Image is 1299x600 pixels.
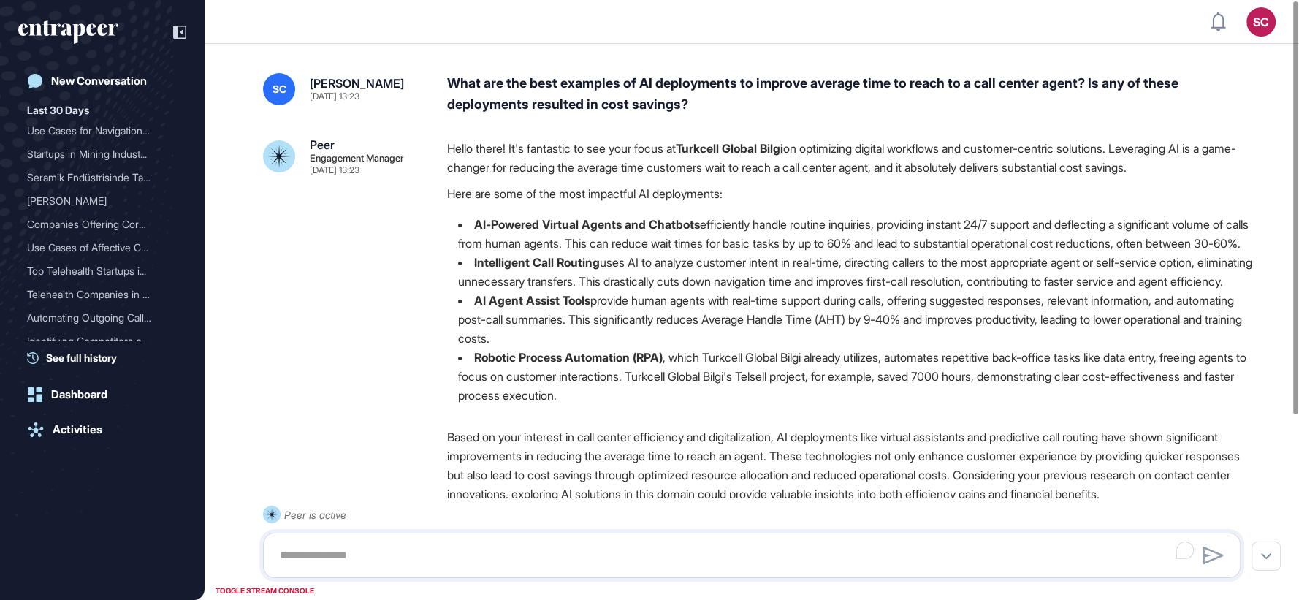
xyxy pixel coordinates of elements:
[474,350,663,365] strong: Robotic Process Automation (RPA)
[27,143,178,166] div: Startups in Mining Industry Focusing on Perception-Based Navigation Systems Without Absolute Posi...
[27,306,178,330] div: Automating Outgoing Calls in Call Centers
[51,388,107,401] div: Dashboard
[27,259,178,283] div: Top Telehealth Startups in the US
[447,184,1252,203] p: Here are some of the most impactful AI deployments:
[27,350,186,365] a: See full history
[447,348,1252,405] li: , which Turkcell Global Bilgi already utilizes, automates repetitive back-office tasks like data ...
[27,189,166,213] div: [PERSON_NAME]
[27,236,178,259] div: Use Cases of Affective Computing in the Automotive Industry
[27,119,166,143] div: Use Cases for Navigation ...
[310,92,359,101] div: [DATE] 13:23
[310,77,404,89] div: [PERSON_NAME]
[447,291,1252,348] li: provide human agents with real-time support during calls, offering suggested responses, relevant ...
[27,166,166,189] div: Seramik Endüstrisinde Tal...
[27,306,166,330] div: Automating Outgoing Calls...
[474,293,590,308] strong: AI Agent Assist Tools
[447,428,1252,504] p: Based on your interest in call center efficiency and digitalization, AI deployments like virtual ...
[212,582,318,600] div: TOGGLE STREAM CONSOLE
[53,423,102,436] div: Activities
[18,415,186,444] a: Activities
[27,119,178,143] div: Use Cases for Navigation Systems Operating Without GPS or Network Infrastructure Using Onboard Pe...
[474,255,600,270] strong: Intelligent Call Routing
[1246,7,1276,37] button: SC
[46,350,117,365] span: See full history
[18,380,186,409] a: Dashboard
[27,166,178,189] div: Seramik Endüstrisinde Talep Tahminleme Problemi İçin Use Case Geliştirme
[676,141,783,156] strong: Turkcell Global Bilgi
[27,236,166,259] div: Use Cases of Affective Co...
[27,283,178,306] div: Telehealth Companies in the US: A Focus on the Health Industry
[284,506,346,524] div: Peer is active
[271,541,1233,570] textarea: To enrich screen reader interactions, please activate Accessibility in Grammarly extension settings
[27,330,166,353] div: Identifying Competitors o...
[18,20,118,44] div: entrapeer-logo
[27,143,166,166] div: Startups in Mining Indust...
[474,217,700,232] strong: AI-Powered Virtual Agents and Chatbots
[27,213,178,236] div: Companies Offering Corporate Cards for E-commerce Businesses
[447,215,1252,253] li: efficiently handle routine inquiries, providing instant 24/7 support and deflecting a significant...
[447,253,1252,291] li: uses AI to analyze customer intent in real-time, directing callers to the most appropriate agent ...
[27,189,178,213] div: Curie
[51,75,147,88] div: New Conversation
[27,102,89,119] div: Last 30 Days
[27,213,166,236] div: Companies Offering Corpor...
[27,283,166,306] div: Telehealth Companies in t...
[18,67,186,96] a: New Conversation
[310,139,335,151] div: Peer
[273,83,286,95] span: SC
[27,330,178,353] div: Identifying Competitors of Veritus Agent
[310,166,359,175] div: [DATE] 13:23
[27,259,166,283] div: Top Telehealth Startups i...
[447,73,1252,115] div: What are the best examples of AI deployments to improve average time to reach to a call center ag...
[447,139,1252,177] p: Hello there! It's fantastic to see your focus at on optimizing digital workflows and customer-cen...
[310,153,404,163] div: Engagement Manager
